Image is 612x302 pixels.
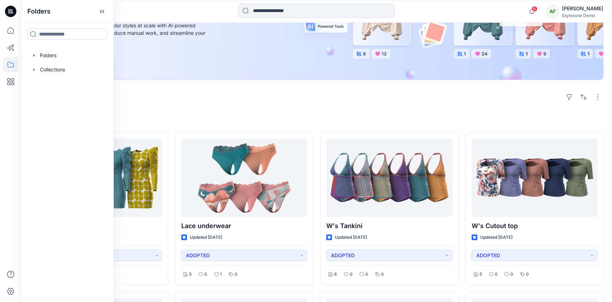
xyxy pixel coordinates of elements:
p: 5 [189,271,192,278]
a: Discover more [47,53,207,67]
p: 0 [495,271,498,278]
div: [PERSON_NAME] [562,4,603,13]
p: W's Cutout top [472,221,598,231]
p: Lace underwear [181,221,307,231]
p: 6 [334,271,337,278]
p: 0 [365,271,368,278]
p: 0 [381,271,384,278]
div: Explore ideas faster and recolor styles at scale with AI-powered tools that boost creativity, red... [47,22,207,44]
p: 0 [204,271,207,278]
p: 0 [526,271,529,278]
a: W's Tankini [326,139,452,217]
p: 0 [235,271,237,278]
div: Stylezone Demo [562,13,603,18]
p: Updated [DATE] [190,234,222,241]
p: W's Tankini [326,221,452,231]
p: Updated [DATE] [335,234,367,241]
p: 1 [220,271,222,278]
h4: Styles [30,117,603,125]
p: 0 [510,271,513,278]
div: AF [546,5,559,18]
p: Updated [DATE] [480,234,512,241]
span: 6 [532,6,537,12]
a: W's Cutout top [472,139,598,217]
a: Lace underwear [181,139,307,217]
p: 0 [350,271,353,278]
p: 5 [479,271,482,278]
